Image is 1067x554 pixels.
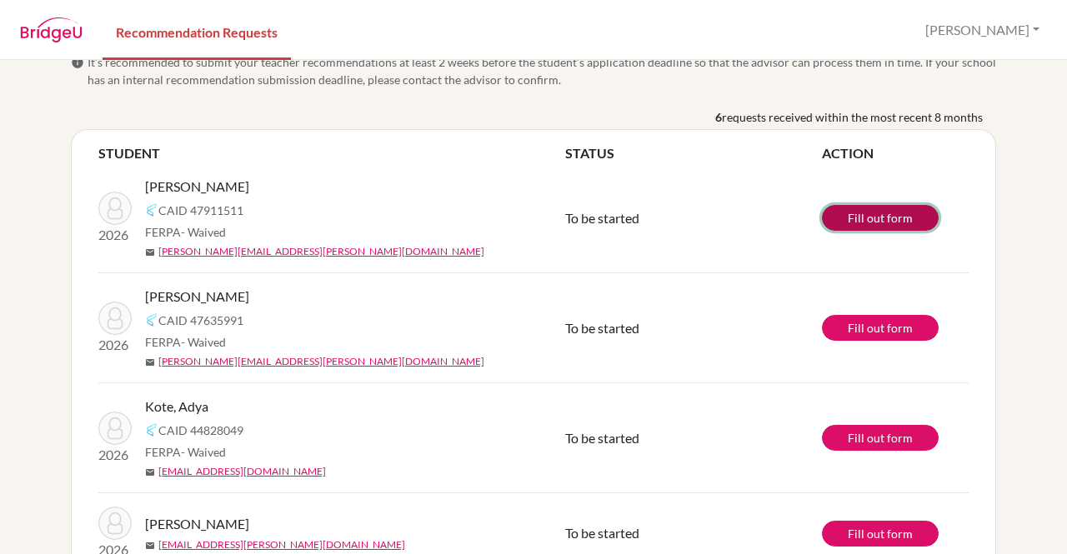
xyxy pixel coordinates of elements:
a: [EMAIL_ADDRESS][PERSON_NAME][DOMAIN_NAME] [158,537,405,552]
span: FERPA [145,223,226,241]
span: - Waived [181,335,226,349]
img: Common App logo [145,203,158,217]
img: Thakkar, Angel [98,507,132,540]
a: Fill out form [822,521,939,547]
th: ACTION [822,143,969,163]
b: 6 [715,108,722,126]
a: [PERSON_NAME][EMAIL_ADDRESS][PERSON_NAME][DOMAIN_NAME] [158,244,484,259]
img: Raina, Shivansh [98,192,132,225]
span: - Waived [181,225,226,239]
span: To be started [565,210,639,226]
span: info [71,56,84,69]
span: [PERSON_NAME] [145,514,249,534]
span: FERPA [145,333,226,351]
span: FERPA [145,443,226,461]
span: It’s recommended to submit your teacher recommendations at least 2 weeks before the student’s app... [88,53,996,88]
th: STUDENT [98,143,565,163]
p: 2026 [98,445,132,465]
span: To be started [565,320,639,336]
a: [PERSON_NAME][EMAIL_ADDRESS][PERSON_NAME][DOMAIN_NAME] [158,354,484,369]
span: - Waived [181,445,226,459]
th: STATUS [565,143,822,163]
span: To be started [565,430,639,446]
span: mail [145,247,155,257]
span: CAID 47911511 [158,202,243,219]
span: CAID 44828049 [158,422,243,439]
span: mail [145,357,155,367]
span: [PERSON_NAME] [145,287,249,307]
span: To be started [565,525,639,541]
span: requests received within the most recent 8 months [722,108,983,126]
button: [PERSON_NAME] [918,14,1047,46]
img: Common App logo [145,313,158,327]
a: Fill out form [822,205,939,231]
img: Kavatkar, Kshipra [98,302,132,335]
img: BridgeU logo [20,17,83,42]
span: mail [145,541,155,551]
img: Kote, Adya [98,412,132,445]
p: 2026 [98,225,132,245]
span: [PERSON_NAME] [145,177,249,197]
span: CAID 47635991 [158,312,243,329]
a: [EMAIL_ADDRESS][DOMAIN_NAME] [158,464,326,479]
a: Fill out form [822,315,939,341]
a: Recommendation Requests [103,2,291,60]
a: Fill out form [822,425,939,451]
span: mail [145,467,155,477]
span: Kote, Adya [145,397,208,417]
p: 2026 [98,335,132,355]
img: Common App logo [145,423,158,437]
